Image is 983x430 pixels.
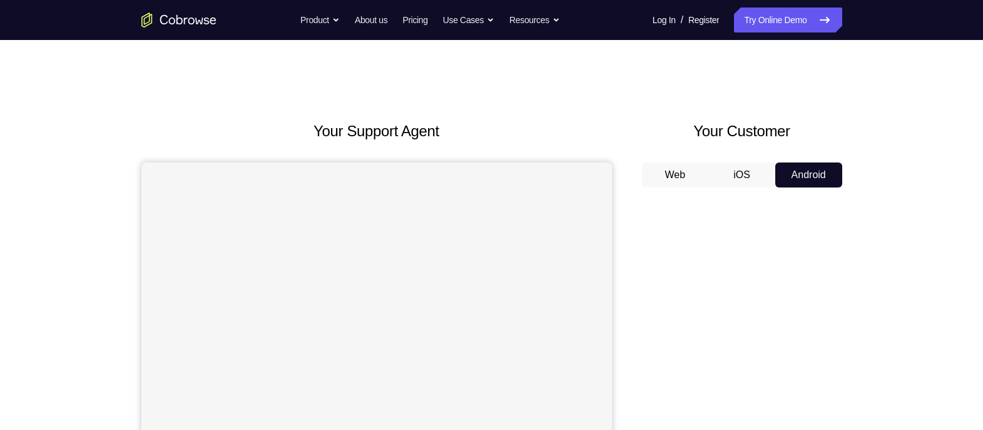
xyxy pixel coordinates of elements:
[642,120,842,142] h2: Your Customer
[734,7,842,32] a: Try Online Demo
[688,7,719,32] a: Register
[642,162,709,187] button: Web
[775,162,842,187] button: Android
[443,7,494,32] button: Use Cases
[681,12,683,27] span: /
[708,162,775,187] button: iOS
[509,7,560,32] button: Resources
[141,12,216,27] a: Go to the home page
[653,7,676,32] a: Log In
[355,7,387,32] a: About us
[141,120,612,142] h2: Your Support Agent
[402,7,427,32] a: Pricing
[300,7,340,32] button: Product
